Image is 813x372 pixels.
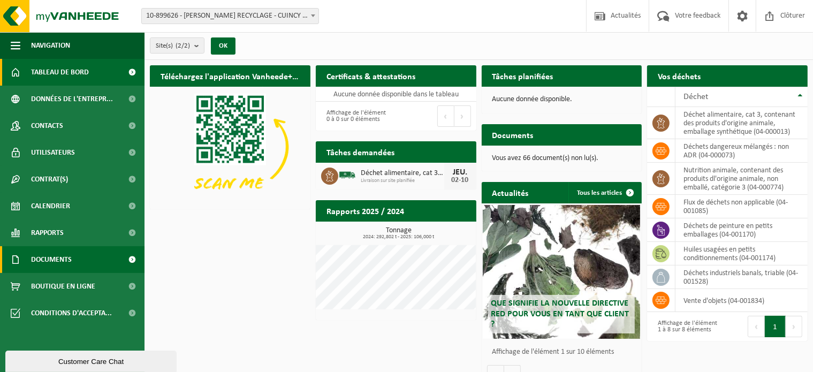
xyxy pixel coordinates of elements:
[450,168,471,177] div: JEU.
[361,178,444,184] span: Livraison sur site planifiée
[675,289,808,312] td: vente d'objets (04-001834)
[316,65,426,86] h2: Certificats & attestations
[450,177,471,184] div: 02-10
[683,93,708,101] span: Déchet
[675,107,808,139] td: déchet alimentaire, cat 3, contenant des produits d'origine animale, emballage synthétique (04-00...
[675,139,808,163] td: déchets dangereux mélangés : non ADR (04-000073)
[31,246,72,273] span: Documents
[383,221,475,242] a: Consulter les rapports
[150,37,204,54] button: Site(s)(2/2)
[652,315,722,338] div: Affichage de l'élément 1 à 8 sur 8 éléments
[150,87,310,207] img: Download de VHEPlus App
[211,37,235,55] button: OK
[748,316,765,337] button: Previous
[454,105,471,127] button: Next
[31,166,68,193] span: Contrat(s)
[675,163,808,195] td: nutrition animale, contenant des produits dl'origine animale, non emballé, catégorie 3 (04-000774)
[321,104,391,128] div: Affichage de l'élément 0 à 0 sur 0 éléments
[786,316,802,337] button: Next
[142,9,318,24] span: 10-899626 - THEYS RECYCLAGE - CUINCY - CUINCY
[491,299,629,328] span: Que signifie la nouvelle directive RED pour vous en tant que client ?
[492,348,637,356] p: Affichage de l'élément 1 sur 10 éléments
[31,86,113,112] span: Données de l'entrepr...
[675,265,808,289] td: déchets industriels banals, triable (04-001528)
[338,166,356,184] img: BL-SO-LV
[316,87,476,102] td: Aucune donnée disponible dans le tableau
[483,205,640,339] a: Que signifie la nouvelle directive RED pour vous en tant que client ?
[321,234,476,240] span: 2024: 292,802 t - 2025: 106,000 t
[361,169,444,178] span: Déchet alimentaire, cat 3, contenant des produits d'origine animale, emballage s...
[482,65,564,86] h2: Tâches planifiées
[492,155,632,162] p: Vous avez 66 document(s) non lu(s).
[156,38,190,54] span: Site(s)
[765,316,786,337] button: 1
[482,182,540,203] h2: Actualités
[150,65,310,86] h2: Téléchargez l'application Vanheede+ maintenant!
[31,139,75,166] span: Utilisateurs
[31,219,64,246] span: Rapports
[31,112,63,139] span: Contacts
[321,227,476,240] h3: Tonnage
[31,32,70,59] span: Navigation
[31,59,89,86] span: Tableau de bord
[31,273,95,300] span: Boutique en ligne
[492,96,632,103] p: Aucune donnée disponible.
[176,42,190,49] count: (2/2)
[568,182,641,203] a: Tous les articles
[31,193,70,219] span: Calendrier
[675,195,808,218] td: flux de déchets non applicable (04-001085)
[482,124,544,145] h2: Documents
[316,141,405,162] h2: Tâches demandées
[316,200,415,221] h2: Rapports 2025 / 2024
[647,65,711,86] h2: Vos déchets
[437,105,454,127] button: Previous
[31,300,112,327] span: Conditions d'accepta...
[5,348,179,372] iframe: chat widget
[675,242,808,265] td: huiles usagées en petits conditionnements (04-001174)
[141,8,319,24] span: 10-899626 - THEYS RECYCLAGE - CUINCY - CUINCY
[675,218,808,242] td: déchets de peinture en petits emballages (04-001170)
